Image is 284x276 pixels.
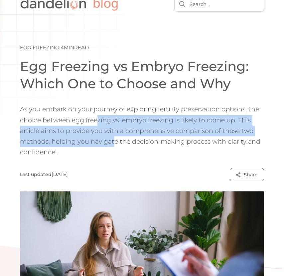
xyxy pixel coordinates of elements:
[244,171,258,178] div: Share
[236,171,244,179] div: 
[20,104,264,158] p: As you embark on your journey of exploring fertility preservation options, the choice between egg...
[20,44,59,51] div: Egg Freezing
[20,58,264,92] h1: Egg Freezing vs Embryo Freezing: Which One to Choose and Why
[59,44,61,51] div: |
[230,168,264,181] a: Share
[61,44,64,51] div: 4
[74,44,89,51] span: read
[52,171,68,177] div: [DATE]
[20,171,52,177] div: Last updated
[64,44,89,51] div: min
